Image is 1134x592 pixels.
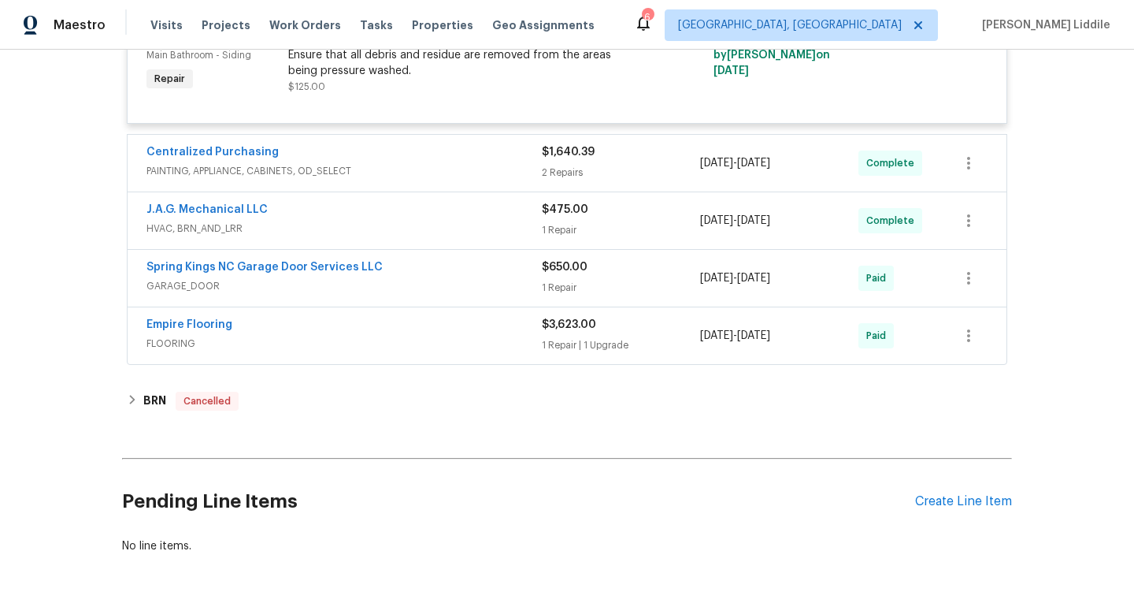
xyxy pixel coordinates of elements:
span: $125.00 [288,82,325,91]
span: - [700,213,770,229]
span: [DATE] [700,330,733,341]
span: Visits [150,17,183,33]
span: Properties [412,17,473,33]
div: Create Line Item [915,494,1012,509]
h6: BRN [143,392,166,411]
a: J.A.G. Mechanical LLC [146,204,268,215]
span: Geo Assignments [492,17,595,33]
span: [DATE] [737,273,770,284]
span: [DATE] [700,158,733,169]
span: [DATE] [737,215,770,226]
span: - [700,155,770,171]
h2: Pending Line Items [122,465,915,538]
span: [GEOGRAPHIC_DATA], [GEOGRAPHIC_DATA] [678,17,902,33]
div: 2 Repairs [542,165,700,181]
span: Complete [866,155,921,171]
div: 1 Repair | 1 Upgrade [542,337,700,353]
span: FLOORING [146,336,542,352]
span: $3,623.00 [542,319,596,330]
span: Approved by [PERSON_NAME] on [713,34,830,76]
span: $475.00 [542,204,588,215]
span: Maestro [54,17,106,33]
div: Pressure wash the driveways/walkways as directed by the PM. Ensure that all debris and residue ar... [288,32,633,79]
span: Main Bathroom - Siding [146,50,251,60]
div: No line items. [122,538,1012,554]
span: [DATE] [737,158,770,169]
span: PAINTING, APPLIANCE, CABINETS, OD_SELECT [146,163,542,179]
span: Work Orders [269,17,341,33]
span: - [700,270,770,286]
div: 1 Repair [542,280,700,296]
span: Cancelled [177,393,237,409]
span: Repair [148,71,191,87]
span: Projects [202,17,250,33]
span: - [700,328,770,344]
span: [DATE] [713,65,749,76]
a: Empire Flooring [146,319,232,330]
span: Paid [866,270,892,286]
span: [DATE] [700,273,733,284]
span: [DATE] [700,215,733,226]
div: 1 Repair [542,222,700,238]
span: [PERSON_NAME] Liddile [976,17,1110,33]
div: 6 [642,9,653,25]
span: Paid [866,328,892,344]
a: Spring Kings NC Garage Door Services LLC [146,262,383,273]
span: $650.00 [542,262,587,273]
a: Centralized Purchasing [146,147,279,158]
div: BRN Cancelled [122,382,1012,420]
span: $1,640.39 [542,147,595,158]
span: [DATE] [737,330,770,341]
span: GARAGE_DOOR [146,278,542,294]
span: HVAC, BRN_AND_LRR [146,221,542,236]
span: Tasks [360,20,393,31]
span: Complete [866,213,921,229]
